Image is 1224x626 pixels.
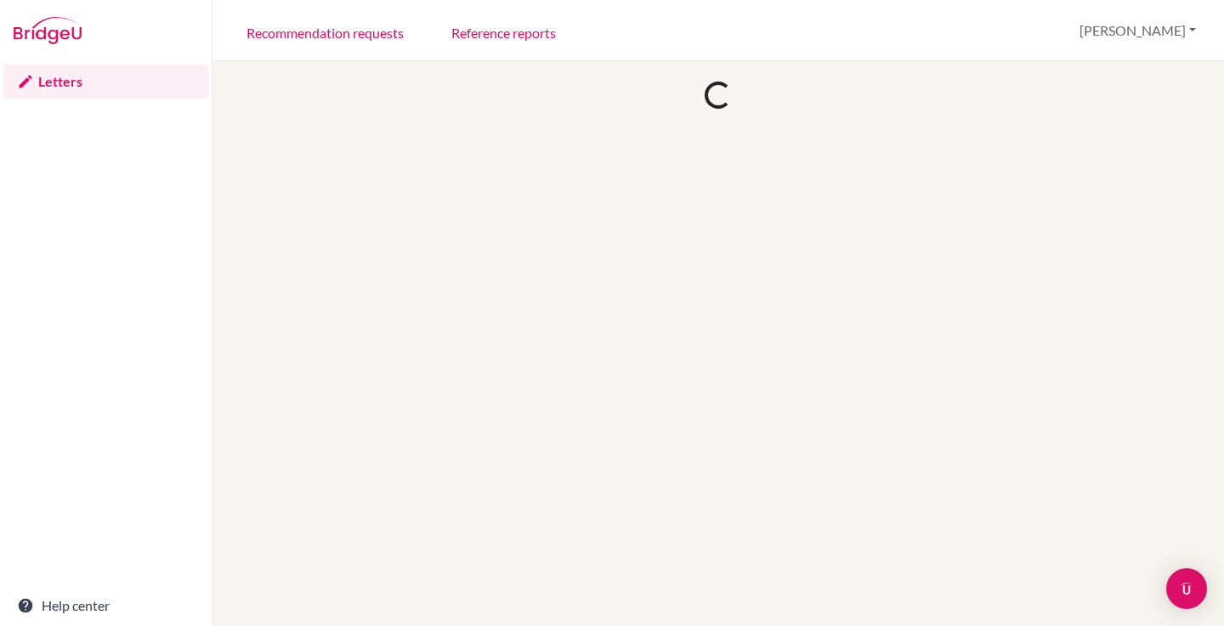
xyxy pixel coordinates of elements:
[438,3,569,61] a: Reference reports
[703,80,734,110] div: Loading...
[233,3,417,61] a: Recommendation requests
[14,17,82,44] img: Bridge-U
[1072,14,1204,47] button: [PERSON_NAME]
[3,65,208,99] a: Letters
[1166,568,1207,609] div: Open Intercom Messenger
[3,589,208,623] a: Help center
